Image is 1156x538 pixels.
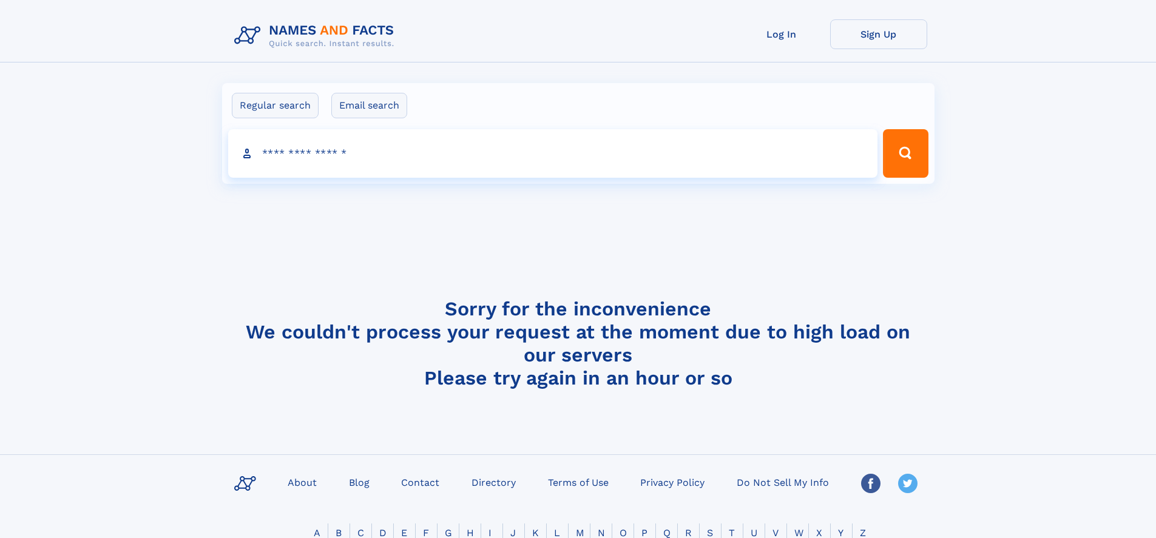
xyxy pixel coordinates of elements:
a: Contact [396,473,444,491]
a: Sign Up [830,19,927,49]
a: About [283,473,322,491]
a: Do Not Sell My Info [732,473,834,491]
a: Terms of Use [543,473,613,491]
img: Logo Names and Facts [229,19,404,52]
a: Blog [344,473,374,491]
a: Privacy Policy [635,473,709,491]
img: Facebook [861,474,881,493]
label: Regular search [232,93,319,118]
img: Twitter [898,474,918,493]
button: Search Button [883,129,928,178]
label: Email search [331,93,407,118]
a: Directory [467,473,521,491]
input: search input [228,129,878,178]
a: Log In [733,19,830,49]
h4: Sorry for the inconvenience We couldn't process your request at the moment due to high load on ou... [229,297,927,389]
